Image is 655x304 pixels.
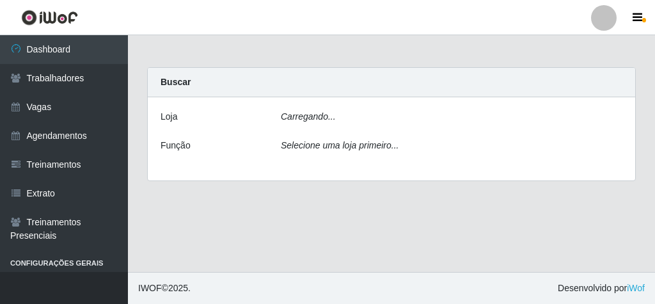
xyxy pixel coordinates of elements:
i: Carregando... [281,111,336,122]
span: IWOF [138,283,162,293]
strong: Buscar [161,77,191,87]
label: Função [161,139,191,152]
a: iWof [627,283,645,293]
span: © 2025 . [138,282,191,295]
span: Desenvolvido por [558,282,645,295]
img: CoreUI Logo [21,10,78,26]
i: Selecione uma loja primeiro... [281,140,399,150]
label: Loja [161,110,177,124]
